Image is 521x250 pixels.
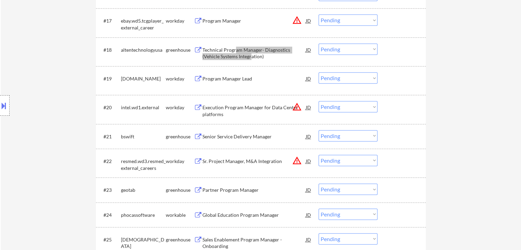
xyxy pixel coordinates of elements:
div: workday [166,17,194,24]
div: JD [305,155,312,167]
div: JD [305,43,312,56]
div: geotab [121,187,166,193]
div: greenhouse [166,47,194,53]
div: #24 [103,212,115,218]
div: bswift [121,133,166,140]
div: #23 [103,187,115,193]
div: JD [305,184,312,196]
div: JD [305,101,312,113]
div: Global Education Program Manager [202,212,306,218]
div: workday [166,158,194,165]
div: altentechnologyusa [121,47,166,53]
div: Partner Program Manager [202,187,306,193]
div: JD [305,72,312,85]
div: intel.wd1.external [121,104,166,111]
div: JD [305,209,312,221]
div: JD [305,130,312,142]
div: phocassoftware [121,212,166,218]
div: ebay.wd5.tcgplayer_external_career [121,17,166,31]
div: workday [166,75,194,82]
div: Sales Enablement Program Manager - Onboarding [202,236,306,250]
div: greenhouse [166,187,194,193]
button: warning_amber [292,15,302,25]
div: resmed.wd3.resmed_external_careers [121,158,166,171]
button: warning_amber [292,102,302,112]
div: [DEMOGRAPHIC_DATA] [121,236,166,250]
div: Program Manager Lead [202,75,306,82]
div: Senior Service Delivery Manager [202,133,306,140]
div: JD [305,14,312,27]
div: Technical Program Manager- Diagnostics (Vehicle Systems Integration) [202,47,306,60]
div: #25 [103,236,115,243]
div: workday [166,104,194,111]
div: greenhouse [166,236,194,243]
div: Program Manager [202,17,306,24]
div: workable [166,212,194,218]
div: greenhouse [166,133,194,140]
div: Execution Program Manager for Data Center platforms [202,104,306,117]
div: JD [305,233,312,246]
button: warning_amber [292,156,302,165]
div: Sr. Project Manager, M&A Integration [202,158,306,165]
div: #17 [103,17,115,24]
div: [DOMAIN_NAME] [121,75,166,82]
